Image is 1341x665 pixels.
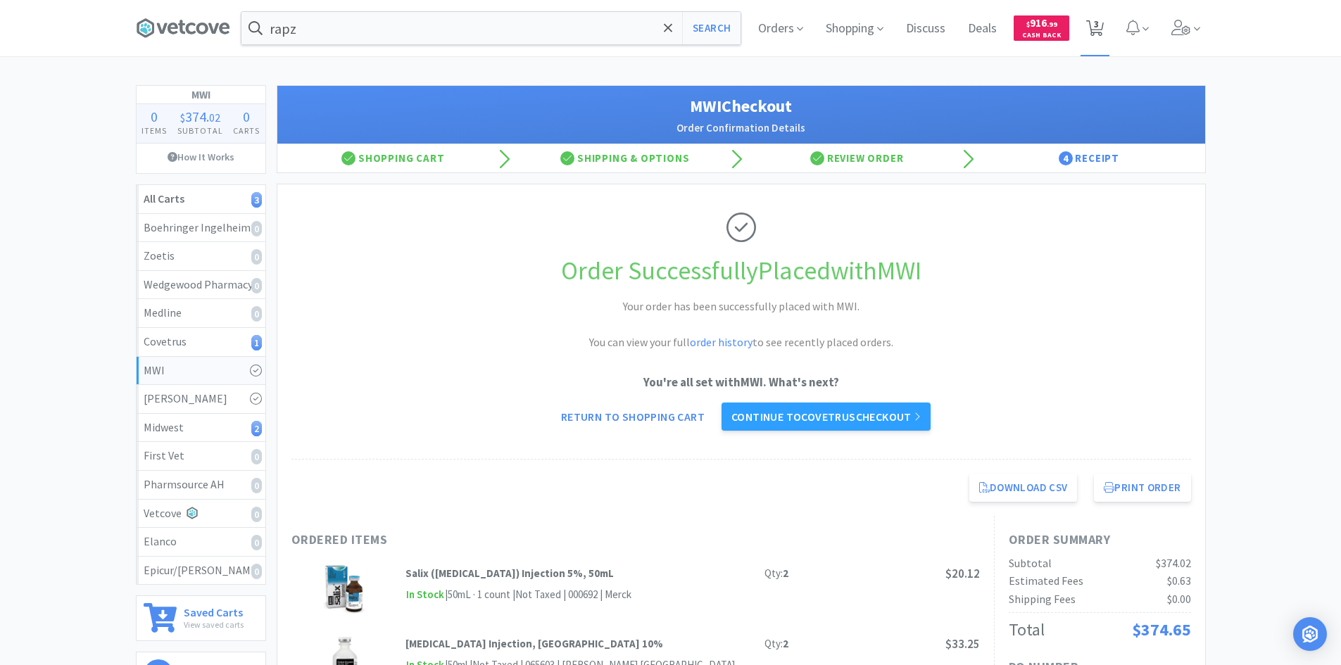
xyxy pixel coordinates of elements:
[251,335,262,350] i: 1
[1132,619,1191,640] span: $374.65
[291,530,714,550] h1: Ordered Items
[172,124,228,137] h4: Subtotal
[405,637,663,650] strong: [MEDICAL_DATA] Injection, [GEOGRAPHIC_DATA] 10%
[251,278,262,293] i: 0
[144,304,258,322] div: Medline
[1047,20,1057,29] span: . 99
[962,23,1002,35] a: Deals
[445,588,510,601] span: | 50mL · 1 count
[137,299,265,328] a: Medline0
[243,108,250,125] span: 0
[137,442,265,471] a: First Vet0
[144,476,258,494] div: Pharmsource AH
[1014,9,1069,47] a: $916.99Cash Back
[137,328,265,357] a: Covetrus1
[137,385,265,414] a: [PERSON_NAME]
[277,144,510,172] div: Shopping Cart
[144,447,258,465] div: First Vet
[690,335,753,349] a: order history
[137,124,172,137] h4: Items
[405,586,445,604] span: In Stock
[137,557,265,585] a: Epicur/[PERSON_NAME]0
[783,566,788,580] strong: 2
[251,478,262,493] i: 0
[530,298,952,352] h2: Your order has been successfully placed with MWI. You can view your full to see recently placed o...
[251,535,262,550] i: 0
[509,144,741,172] div: Shipping & Options
[144,562,258,580] div: Epicur/[PERSON_NAME]
[144,247,258,265] div: Zoetis
[764,635,788,652] div: Qty:
[151,108,158,125] span: 0
[1167,574,1191,588] span: $0.63
[144,533,258,551] div: Elanco
[969,474,1078,502] a: Download CSV
[1156,556,1191,570] span: $374.02
[137,185,265,214] a: All Carts3
[291,93,1191,120] h1: MWI Checkout
[1167,592,1191,606] span: $0.00
[1094,474,1190,502] button: Print Order
[251,449,262,464] i: 0
[1026,16,1057,30] span: 916
[1081,24,1109,37] a: 3
[185,108,206,125] span: 374
[144,333,258,351] div: Covetrus
[251,421,262,436] i: 2
[251,306,262,322] i: 0
[137,414,265,443] a: Midwest2
[144,219,258,237] div: Boehringer Ingelheim
[137,271,265,300] a: Wedgewood Pharmacy0
[184,603,244,618] h6: Saved Carts
[251,507,262,522] i: 0
[510,586,631,603] div: | Not Taxed | 000692 | Merck
[1059,151,1073,165] span: 4
[945,636,980,652] span: $33.25
[722,403,931,431] a: Continue toCovetruscheckout
[1009,590,1076,609] div: Shipping Fees
[137,86,265,104] h1: MWI
[291,373,1191,392] p: You're all set with MWI . What's next?
[137,471,265,500] a: Pharmsource AH0
[945,566,980,581] span: $20.12
[682,12,741,44] button: Search
[137,528,265,557] a: Elanco0
[137,214,265,243] a: Boehringer Ingelheim0
[251,249,262,265] i: 0
[144,390,258,408] div: [PERSON_NAME]
[144,362,258,380] div: MWI
[1293,617,1327,651] div: Open Intercom Messenger
[251,564,262,579] i: 0
[180,110,185,125] span: $
[1022,32,1061,41] span: Cash Back
[251,221,262,236] i: 0
[1009,530,1191,550] h1: Order Summary
[144,505,258,523] div: Vetcove
[1009,616,1045,643] div: Total
[900,23,951,35] a: Discuss
[209,110,220,125] span: 02
[1026,20,1030,29] span: $
[184,618,244,631] p: View saved carts
[291,251,1191,291] h1: Order Successfully Placed with MWI
[251,192,262,208] i: 3
[137,357,265,386] a: MWI
[291,120,1191,137] h2: Order Confirmation Details
[405,566,614,580] strong: Salix ([MEDICAL_DATA]) Injection 5%, 50mL
[228,124,265,137] h4: Carts
[137,144,265,170] a: How It Works
[1009,555,1052,573] div: Subtotal
[783,637,788,650] strong: 2
[144,419,258,437] div: Midwest
[144,276,258,294] div: Wedgewood Pharmacy
[172,110,228,124] div: .
[136,595,266,641] a: Saved CartsView saved carts
[137,500,265,528] a: Vetcove0
[137,242,265,271] a: Zoetis0
[1009,572,1083,590] div: Estimated Fees
[764,565,788,582] div: Qty:
[322,565,367,614] img: aaf302e449df4b549ba1d616c0287879_16309.png
[144,191,184,205] strong: All Carts
[973,144,1205,172] div: Receipt
[741,144,974,172] div: Review Order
